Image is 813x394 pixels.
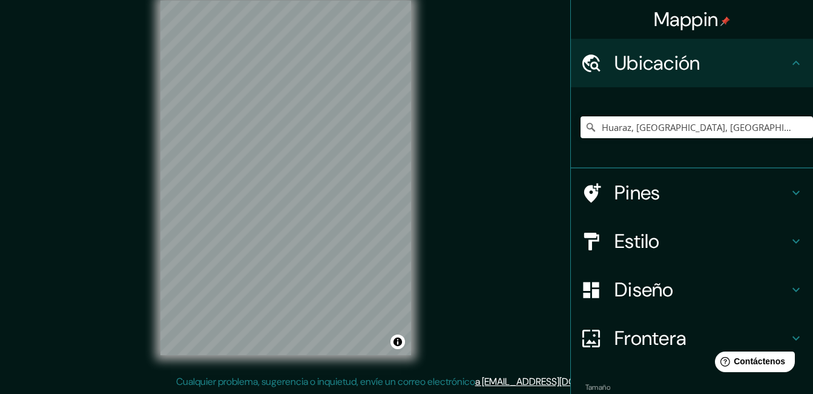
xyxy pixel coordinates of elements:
button: Alternar atribución [390,335,405,349]
p: Cualquier problema, sugerencia o inquietud, envíe un correo electrónico . [176,375,633,389]
font: Mappin [654,7,719,32]
h4: Diseño [614,278,789,302]
a: a [EMAIL_ADDRESS][DOMAIN_NAME] [475,375,631,388]
h4: Ubicación [614,51,789,75]
div: Frontera [571,314,813,362]
div: Estilo [571,217,813,265]
h4: Estilo [614,229,789,253]
h4: Pines [614,181,789,205]
input: Elige tu ciudad o área [581,116,813,138]
div: Diseño [571,265,813,314]
canvas: Mapa [160,1,411,355]
iframe: Help widget launcher [705,347,800,381]
label: Tamaño [585,382,610,393]
div: Ubicación [571,39,813,87]
h4: Frontera [614,326,789,350]
img: pin-icon.png [720,16,730,26]
div: Pines [571,169,813,217]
